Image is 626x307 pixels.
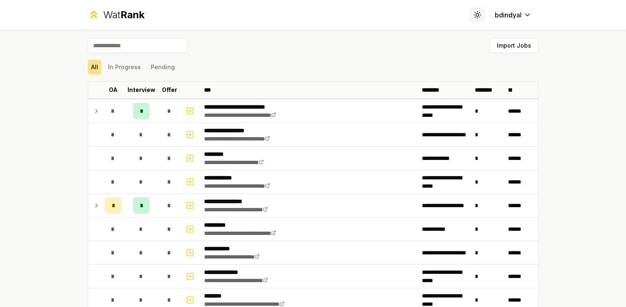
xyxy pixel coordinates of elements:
p: Interview [128,86,155,94]
button: Import Jobs [490,38,538,53]
button: In Progress [105,60,144,75]
div: Wat [103,8,144,22]
p: OA [109,86,118,94]
span: Rank [120,9,144,21]
button: bdindyal [488,7,538,22]
p: Offer [162,86,177,94]
a: WatRank [88,8,144,22]
button: Pending [147,60,178,75]
button: All [88,60,101,75]
span: bdindyal [495,10,522,20]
